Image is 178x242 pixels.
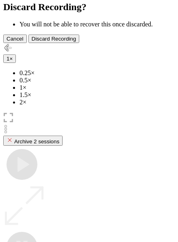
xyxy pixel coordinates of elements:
li: 1.5× [20,91,175,99]
button: Cancel [3,35,27,43]
h2: Discard Recording? [3,2,175,13]
button: 1× [3,54,16,63]
li: 0.25× [20,69,175,77]
li: 1× [20,84,175,91]
button: Discard Recording [28,35,80,43]
li: 2× [20,99,175,106]
span: 1 [7,56,9,62]
button: Archive 2 sessions [3,136,63,146]
li: 0.5× [20,77,175,84]
li: You will not be able to recover this once discarded. [20,21,175,28]
div: Archive 2 sessions [7,137,59,145]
